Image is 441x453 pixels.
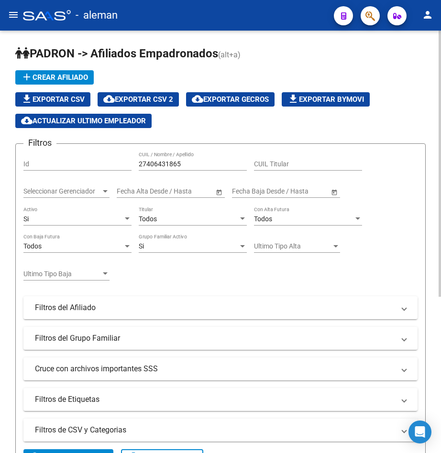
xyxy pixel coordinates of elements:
[76,5,118,26] span: - aleman
[103,93,115,105] mat-icon: cloud_download
[21,93,33,105] mat-icon: file_download
[21,115,33,126] mat-icon: cloud_download
[15,92,90,107] button: Exportar CSV
[15,114,152,128] button: Actualizar ultimo Empleador
[23,296,418,319] mat-expansion-panel-header: Filtros del Afiliado
[23,242,42,250] span: Todos
[35,364,395,374] mat-panel-title: Cruce con archivos importantes SSS
[15,70,94,85] button: Crear Afiliado
[139,215,157,223] span: Todos
[21,71,33,83] mat-icon: add
[23,215,29,223] span: Si
[21,73,88,82] span: Crear Afiliado
[23,419,418,442] mat-expansion-panel-header: Filtros de CSV y Categorias
[8,9,19,21] mat-icon: menu
[23,327,418,350] mat-expansion-panel-header: Filtros del Grupo Familiar
[23,270,101,278] span: Ultimo Tipo Baja
[35,425,395,435] mat-panel-title: Filtros de CSV y Categorias
[23,357,418,380] mat-expansion-panel-header: Cruce con archivos importantes SSS
[408,421,431,443] div: Open Intercom Messenger
[287,93,299,105] mat-icon: file_download
[422,9,433,21] mat-icon: person
[287,95,364,104] span: Exportar Bymovi
[21,117,146,125] span: Actualizar ultimo Empleador
[117,187,146,195] input: Start date
[21,95,85,104] span: Exportar CSV
[186,92,275,107] button: Exportar GECROS
[218,50,241,59] span: (alt+a)
[103,95,173,104] span: Exportar CSV 2
[192,93,203,105] mat-icon: cloud_download
[35,302,395,313] mat-panel-title: Filtros del Afiliado
[282,92,370,107] button: Exportar Bymovi
[98,92,179,107] button: Exportar CSV 2
[23,136,56,150] h3: Filtros
[35,333,395,344] mat-panel-title: Filtros del Grupo Familiar
[139,242,144,250] span: Si
[270,187,317,195] input: End date
[23,388,418,411] mat-expansion-panel-header: Filtros de Etiquetas
[35,394,395,405] mat-panel-title: Filtros de Etiquetas
[329,187,339,197] button: Open calendar
[192,95,269,104] span: Exportar GECROS
[154,187,201,195] input: End date
[214,187,224,197] button: Open calendar
[254,242,331,250] span: Ultimo Tipo Alta
[254,215,272,223] span: Todos
[23,187,101,195] span: Seleccionar Gerenciador
[15,47,218,60] span: PADRON -> Afiliados Empadronados
[232,187,262,195] input: Start date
